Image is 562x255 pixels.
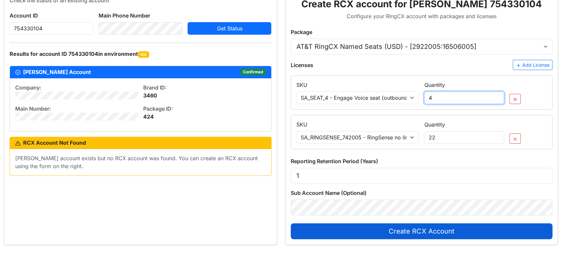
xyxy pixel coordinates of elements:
span: biz [138,51,149,58]
span: Package ID: [143,105,173,112]
label: SKU [296,121,307,128]
div: 424 [143,113,266,121]
h6: [PERSON_NAME] Account [15,69,91,75]
button: Get Status [188,22,271,35]
label: Main Phone Number [99,12,150,19]
label: Package [291,28,312,36]
span: Get Status [217,25,242,32]
label: Sub Account Name (Optional) [291,189,367,197]
input: Enter account ID [10,22,93,35]
span: in environment [98,51,149,57]
p: Configure your RingCX account with packages and licenses [291,12,553,20]
div: 3460 [143,91,266,99]
p: [PERSON_NAME] account exists but no RCX account was found. You can create an RCX account using th... [15,154,266,170]
label: Licenses [291,61,313,69]
button: Create RCX Account [291,223,553,239]
span: Confirmed [240,69,266,75]
label: Account ID [10,12,38,19]
label: Quantity [424,81,445,89]
label: Quantity [424,121,445,128]
label: SKU [296,81,307,89]
label: Reporting Retention Period (Years) [291,157,378,165]
h6: RCX Account Not Found [15,140,266,146]
span: Create RCX Account [389,227,454,235]
h6: Results for account ID 754330104 [10,51,272,58]
button: Add License [513,60,552,70]
span: Brand ID: [143,84,167,91]
span: Main Number: [15,105,51,112]
span: Company: [15,84,41,91]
